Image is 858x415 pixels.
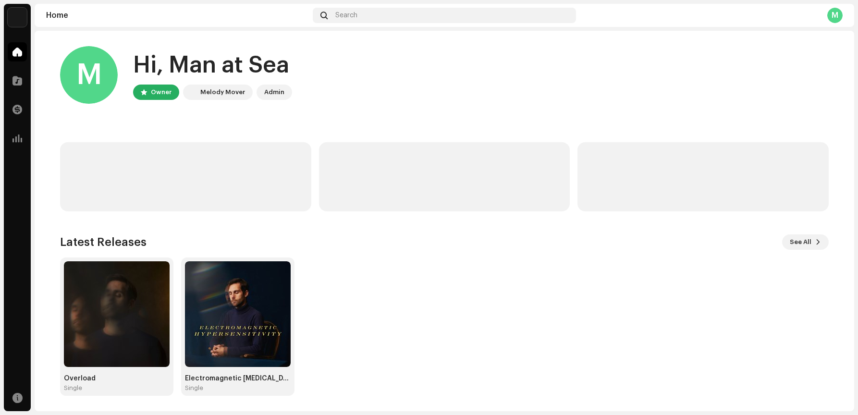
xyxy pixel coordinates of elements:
[64,384,82,392] div: Single
[185,86,196,98] img: 34f81ff7-2202-4073-8c5d-62963ce809f3
[264,86,284,98] div: Admin
[64,261,170,367] img: 661c301a-12c9-48c3-9432-922050dcc5d3
[46,12,309,19] div: Home
[151,86,172,98] div: Owner
[335,12,357,19] span: Search
[790,232,811,252] span: See All
[185,261,291,367] img: f761e5b8-e6a9-4b32-90cf-5a4a4b526c1a
[8,8,27,27] img: 34f81ff7-2202-4073-8c5d-62963ce809f3
[185,384,203,392] div: Single
[133,50,292,81] div: Hi, Man at Sea
[60,234,147,250] h3: Latest Releases
[782,234,829,250] button: See All
[185,375,291,382] div: Electromagnetic [MEDICAL_DATA]
[64,375,170,382] div: Overload
[827,8,843,23] div: M
[200,86,245,98] div: Melody Mover
[60,46,118,104] div: M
